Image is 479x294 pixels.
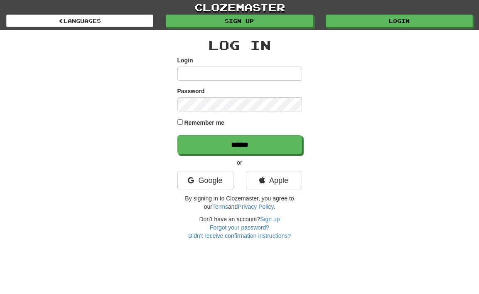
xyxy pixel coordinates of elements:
[166,15,313,27] a: Sign up
[260,216,280,222] a: Sign up
[212,203,228,210] a: Terms
[238,203,273,210] a: Privacy Policy
[177,215,302,240] div: Don't have an account?
[177,171,233,190] a: Google
[184,119,224,127] label: Remember me
[177,87,205,95] label: Password
[6,15,153,27] a: Languages
[210,224,269,231] a: Forgot your password?
[177,194,302,211] p: By signing in to Clozemaster, you agree to our and .
[326,15,473,27] a: Login
[177,56,193,64] label: Login
[177,158,302,167] p: or
[188,232,291,239] a: Didn't receive confirmation instructions?
[177,38,302,52] h2: Log In
[246,171,302,190] a: Apple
